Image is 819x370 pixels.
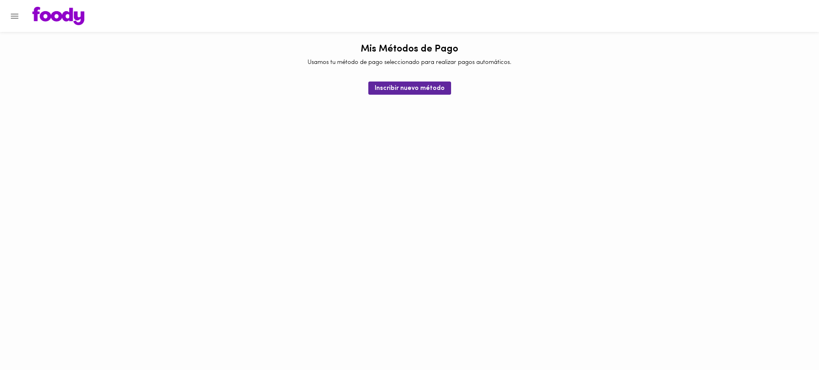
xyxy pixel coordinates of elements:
img: logo.png [32,7,84,25]
iframe: Messagebird Livechat Widget [773,324,811,362]
p: Usamos tu método de pago seleccionado para realizar pagos automáticos. [308,58,511,67]
h1: Mis Métodos de Pago [361,44,458,54]
span: Inscribir nuevo método [375,85,445,92]
button: Menu [5,6,24,26]
button: Inscribir nuevo método [368,82,451,95]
